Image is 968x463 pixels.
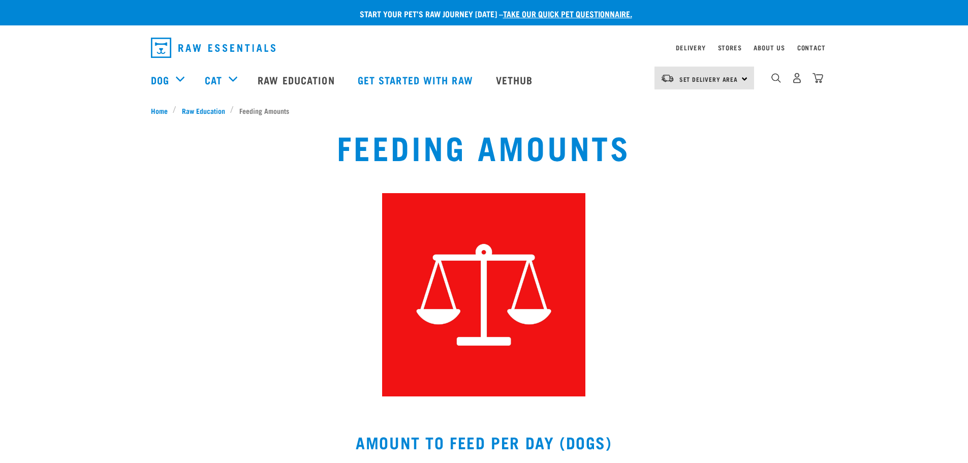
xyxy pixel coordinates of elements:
[151,105,168,116] span: Home
[337,128,631,165] h1: Feeding Amounts
[792,73,802,83] img: user.png
[151,105,173,116] a: Home
[718,46,742,49] a: Stores
[151,433,818,451] h2: AMOUNT TO FEED PER DAY (DOGS)
[348,59,486,100] a: Get started with Raw
[813,73,823,83] img: home-icon@2x.png
[771,73,781,83] img: home-icon-1@2x.png
[151,105,818,116] nav: breadcrumbs
[797,46,826,49] a: Contact
[754,46,785,49] a: About Us
[661,74,674,83] img: van-moving.png
[182,105,225,116] span: Raw Education
[176,105,230,116] a: Raw Education
[382,193,585,396] img: Instagram_Core-Brand_Wildly-Good-Nutrition-3.jpg
[676,46,705,49] a: Delivery
[151,38,275,58] img: Raw Essentials Logo
[247,59,347,100] a: Raw Education
[679,77,738,81] span: Set Delivery Area
[486,59,546,100] a: Vethub
[151,72,169,87] a: Dog
[205,72,222,87] a: Cat
[143,34,826,62] nav: dropdown navigation
[503,11,632,16] a: take our quick pet questionnaire.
